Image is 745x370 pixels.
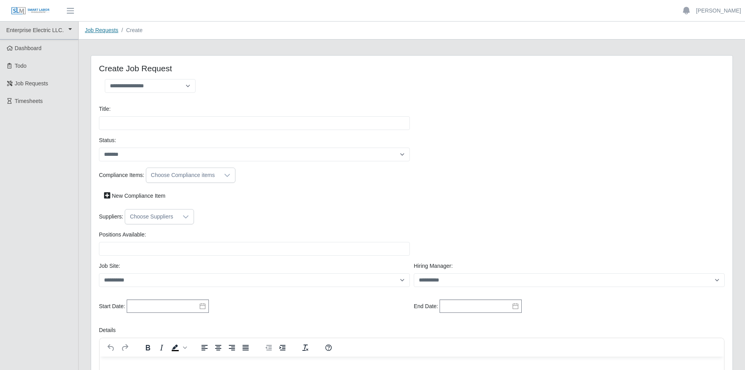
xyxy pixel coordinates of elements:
li: Create [118,26,143,34]
label: Title: [99,105,111,113]
body: Rich Text Area. Press ALT-0 for help. [6,6,618,15]
img: SLM Logo [11,7,50,15]
div: Background color Black [169,342,188,353]
span: Job Requests [15,80,48,87]
label: Hiring Manager: [414,262,453,270]
span: Todo [15,63,27,69]
button: Redo [118,342,131,353]
span: Dashboard [15,45,42,51]
button: Undo [104,342,118,353]
button: Bold [141,342,154,353]
label: Status: [99,136,116,144]
span: Timesheets [15,98,43,104]
label: Compliance Items: [99,171,144,179]
a: Job Requests [85,27,118,33]
div: Choose Compliance items [146,168,219,182]
button: Help [322,342,335,353]
button: Increase indent [276,342,289,353]
a: [PERSON_NAME] [696,7,741,15]
label: Details [99,326,116,334]
label: job site: [99,262,120,270]
button: Align right [225,342,239,353]
button: Align center [212,342,225,353]
button: Justify [239,342,252,353]
div: Choose Suppliers [125,209,178,224]
button: Decrease indent [262,342,275,353]
h4: Create Job Request [99,63,406,73]
label: Positions Available: [99,231,146,239]
label: Suppliers: [99,213,123,221]
label: End Date: [414,302,438,310]
button: Italic [155,342,168,353]
label: Start Date: [99,302,125,310]
a: New Compliance Item [99,189,171,203]
button: Align left [198,342,211,353]
button: Clear formatting [299,342,312,353]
